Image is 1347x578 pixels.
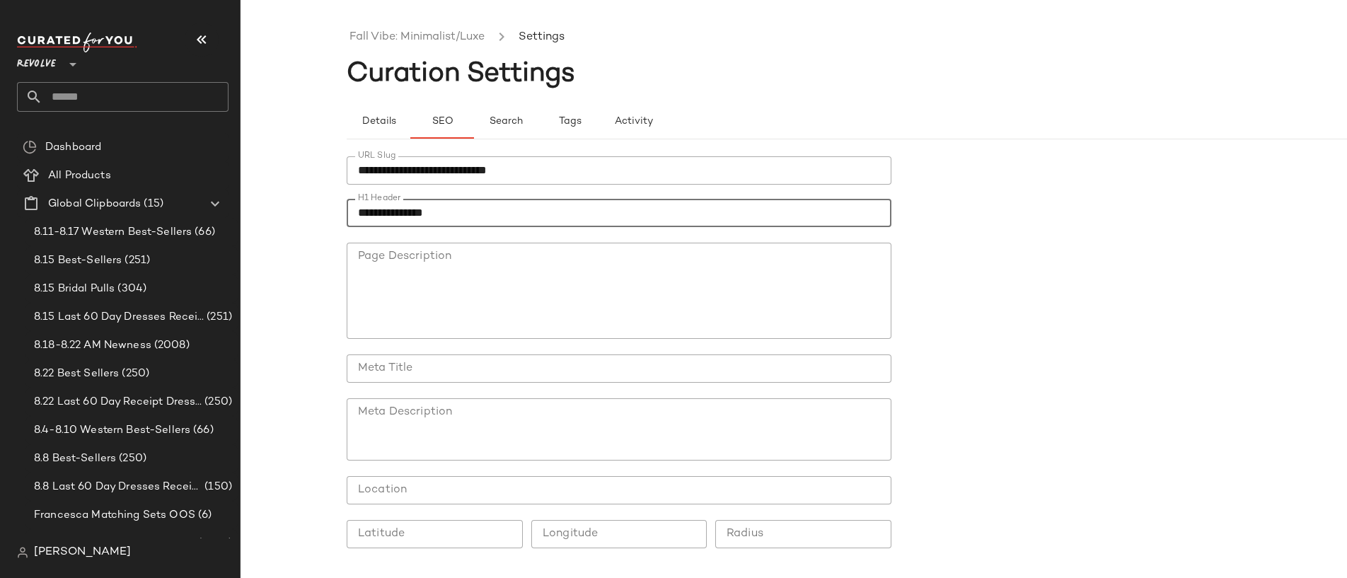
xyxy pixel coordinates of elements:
[45,139,101,156] span: Dashboard
[119,366,149,382] span: (250)
[122,253,150,269] span: (251)
[34,544,131,561] span: [PERSON_NAME]
[17,48,56,74] span: Revolve
[192,224,215,241] span: (66)
[115,281,146,297] span: (304)
[17,547,28,558] img: svg%3e
[151,337,190,354] span: (2008)
[48,196,141,212] span: Global Clipboards
[195,536,232,552] span: (1093)
[34,337,151,354] span: 8.18-8.22 AM Newness
[195,507,212,524] span: (6)
[349,28,485,47] a: Fall Vibe: Minimalist/Luxe
[34,366,119,382] span: 8.22 Best Sellers
[48,168,111,184] span: All Products
[34,253,122,269] span: 8.15 Best-Sellers
[34,281,115,297] span: 8.15 Bridal Pulls
[431,116,453,127] span: SEO
[347,60,575,88] span: Curation Settings
[34,536,195,552] span: Latin Heritage Month Brands- DO NOT DELETE
[23,140,37,154] img: svg%3e
[34,507,195,524] span: Francesca Matching Sets OOS
[489,116,523,127] span: Search
[17,33,137,52] img: cfy_white_logo.C9jOOHJF.svg
[516,28,567,47] li: Settings
[34,224,192,241] span: 8.11-8.17 Western Best-Sellers
[34,479,202,495] span: 8.8 Last 60 Day Dresses Receipts Best-Sellers
[34,451,116,467] span: 8.8 Best-Sellers
[204,309,232,325] span: (251)
[202,394,232,410] span: (250)
[34,422,190,439] span: 8.4-8.10 Western Best-Sellers
[361,116,395,127] span: Details
[116,451,146,467] span: (250)
[557,116,581,127] span: Tags
[202,479,232,495] span: (150)
[613,116,652,127] span: Activity
[190,422,214,439] span: (66)
[34,309,204,325] span: 8.15 Last 60 Day Dresses Receipt
[34,394,202,410] span: 8.22 Last 60 Day Receipt Dresses
[141,196,163,212] span: (15)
